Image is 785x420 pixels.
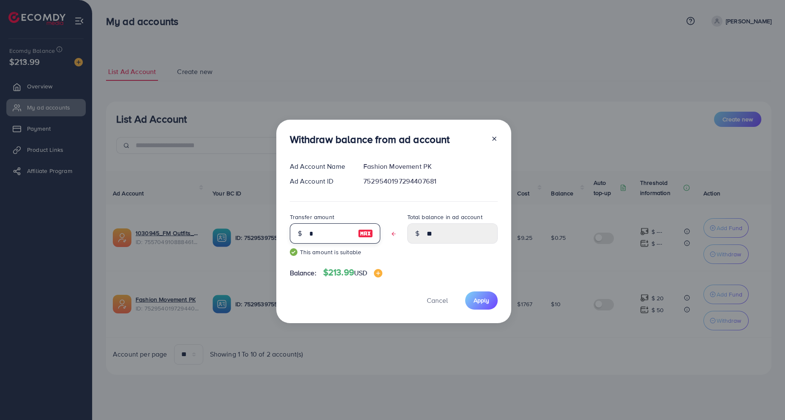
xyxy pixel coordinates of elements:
[354,268,367,277] span: USD
[416,291,458,310] button: Cancel
[290,133,450,145] h3: Withdraw balance from ad account
[290,248,297,256] img: guide
[290,213,334,221] label: Transfer amount
[323,267,383,278] h4: $213.99
[427,296,448,305] span: Cancel
[290,268,316,278] span: Balance:
[357,162,504,171] div: Fashion Movement PK
[374,269,382,277] img: image
[474,296,489,305] span: Apply
[465,291,498,310] button: Apply
[407,213,482,221] label: Total balance in ad account
[749,382,779,414] iframe: Chat
[357,176,504,186] div: 7529540197294407681
[290,248,380,256] small: This amount is suitable
[283,176,357,186] div: Ad Account ID
[283,162,357,171] div: Ad Account Name
[358,228,373,239] img: image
